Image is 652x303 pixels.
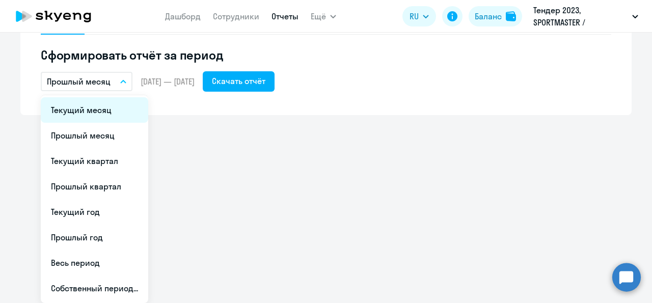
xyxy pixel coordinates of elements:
a: Сотрудники [213,11,259,21]
span: [DATE] — [DATE] [141,76,195,87]
button: Балансbalance [469,6,522,26]
button: Ещё [311,6,336,26]
button: Тендер 2023, SPORTMASTER / Спортмастер [528,4,643,29]
span: RU [410,10,419,22]
p: Прошлый месяц [47,75,111,88]
h5: Сформировать отчёт за период [41,47,611,63]
a: Дашборд [165,11,201,21]
ul: Ещё [41,95,148,303]
a: Отчеты [271,11,298,21]
button: RU [402,6,436,26]
button: Прошлый месяц [41,72,132,91]
div: Скачать отчёт [212,75,265,87]
p: Тендер 2023, SPORTMASTER / Спортмастер [533,4,628,29]
button: Скачать отчёт [203,71,275,92]
img: balance [506,11,516,21]
span: Ещё [311,10,326,22]
div: Баланс [475,10,502,22]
